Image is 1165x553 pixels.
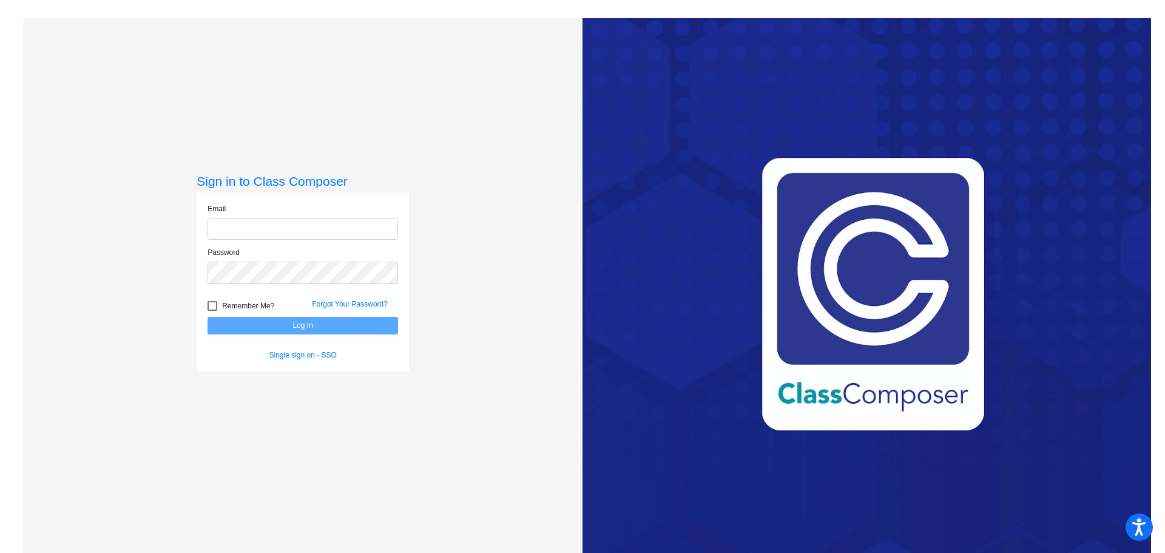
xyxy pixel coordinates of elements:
h3: Sign in to Class Composer [197,174,409,189]
button: Log In [208,317,398,334]
span: Remember Me? [222,299,274,313]
label: Password [208,247,240,258]
a: Single sign on - SSO [269,351,337,359]
a: Forgot Your Password? [312,300,388,308]
label: Email [208,203,226,214]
